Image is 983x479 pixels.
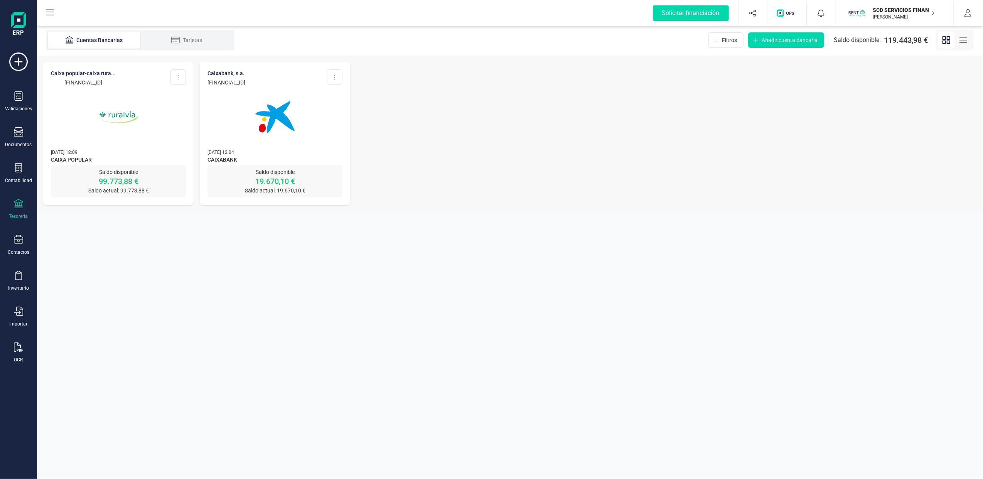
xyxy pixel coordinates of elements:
[845,1,944,25] button: SCSCD SERVICIOS FINANCIEROS SL[PERSON_NAME]
[762,36,818,44] span: Añadir cuenta bancaria
[708,32,744,48] button: Filtros
[8,249,29,255] div: Contactos
[644,1,738,25] button: Solicitar financiación
[156,36,218,44] div: Tarjetas
[5,177,32,184] div: Contabilidad
[748,32,824,48] button: Añadir cuenta bancaria
[653,5,729,21] div: Solicitar financiación
[10,321,28,327] div: Importar
[848,5,865,22] img: SC
[873,6,935,14] p: SCD SERVICIOS FINANCIEROS SL
[51,69,116,77] p: CAIXA POPULAR-CAIXA RURA...
[51,156,186,165] span: CAIXA POPULAR
[772,1,802,25] button: Logo de OPS
[51,150,78,155] span: [DATE] 12:09
[51,176,186,187] p: 99.773,88 €
[207,156,342,165] span: CAIXABANK
[777,9,797,17] img: Logo de OPS
[51,187,186,194] p: Saldo actual: 99.773,88 €
[5,142,32,148] div: Documentos
[9,213,28,219] div: Tesorería
[8,285,29,291] div: Inventario
[207,187,342,194] p: Saldo actual: 19.670,10 €
[5,106,32,112] div: Validaciones
[207,79,245,86] p: [FINANCIAL_ID]
[11,12,26,37] img: Logo Finanedi
[834,35,881,45] span: Saldo disponible:
[51,168,186,176] p: Saldo disponible
[63,36,125,44] div: Cuentas Bancarias
[207,69,245,77] p: CAIXABANK, S.A.
[207,168,342,176] p: Saldo disponible
[873,14,935,20] p: [PERSON_NAME]
[884,35,928,46] span: 119.443,98 €
[207,150,234,155] span: [DATE] 12:04
[722,36,737,44] span: Filtros
[207,176,342,187] p: 19.670,10 €
[14,357,23,363] div: OCR
[51,79,116,86] p: [FINANCIAL_ID]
